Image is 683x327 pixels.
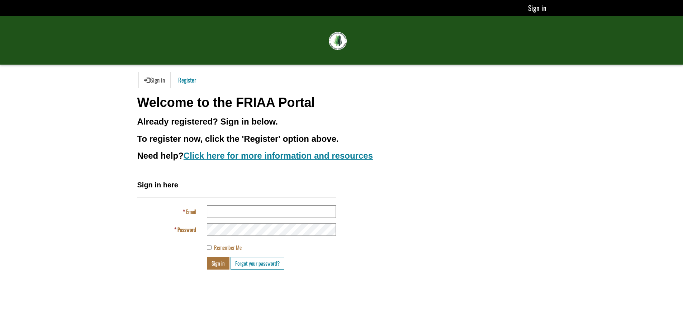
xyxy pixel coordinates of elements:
img: FRIAA Submissions Portal [329,32,347,50]
h3: Need help? [137,151,546,160]
button: Sign in [207,257,229,270]
input: Remember Me [207,245,212,250]
h1: Welcome to the FRIAA Portal [137,95,546,110]
span: Password [177,225,196,233]
a: Click here for more information and resources [184,151,373,160]
a: Forgot your password? [231,257,284,270]
h3: To register now, click the 'Register' option above. [137,134,546,144]
a: Sign in [138,72,171,88]
a: Register [172,72,202,88]
span: Remember Me [214,243,242,251]
a: Sign in [528,3,546,13]
span: Email [186,207,196,215]
h3: Already registered? Sign in below. [137,117,546,126]
span: Sign in here [137,181,178,189]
